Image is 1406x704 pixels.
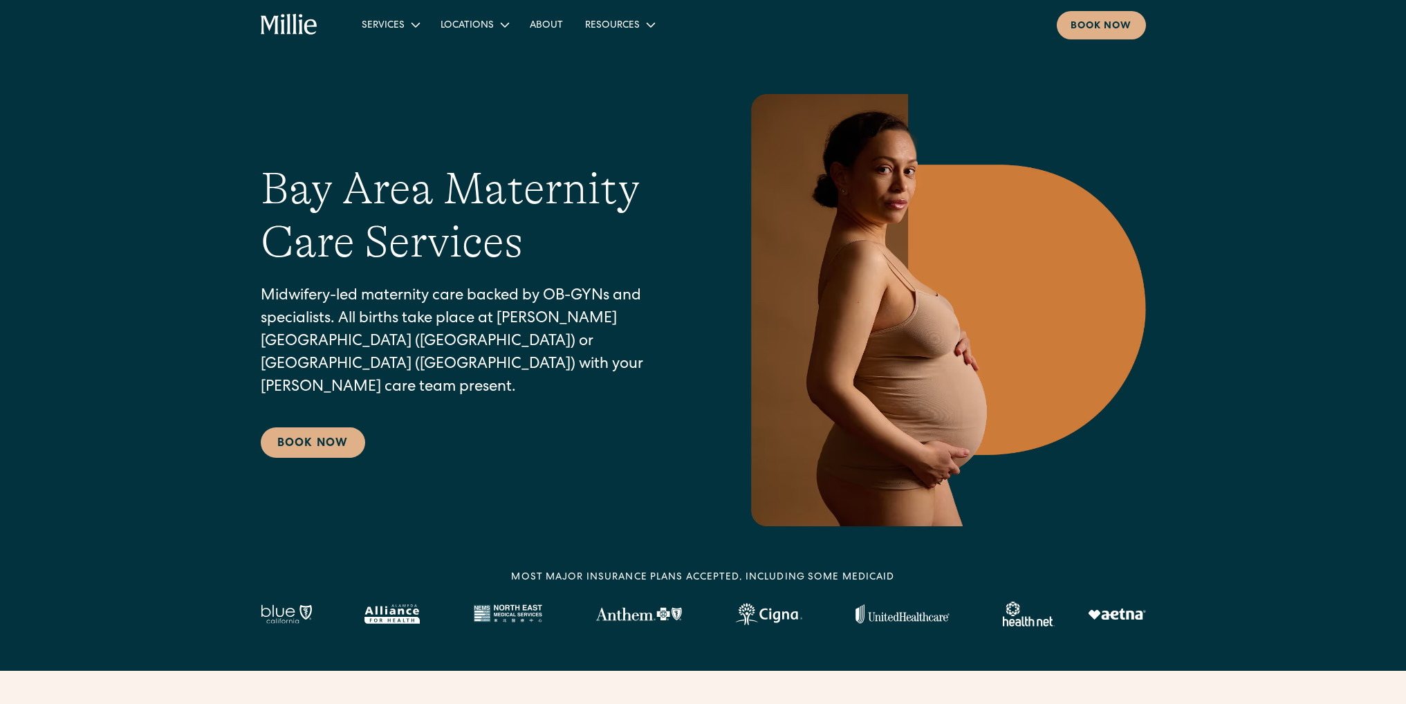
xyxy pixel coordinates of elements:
[362,19,405,33] div: Services
[519,13,574,36] a: About
[1088,609,1146,620] img: Aetna logo
[473,604,542,624] img: North East Medical Services logo
[261,163,687,269] h1: Bay Area Maternity Care Services
[429,13,519,36] div: Locations
[441,19,494,33] div: Locations
[261,604,312,624] img: Blue California logo
[574,13,665,36] div: Resources
[585,19,640,33] div: Resources
[1057,11,1146,39] a: Book now
[511,571,894,585] div: MOST MAJOR INSURANCE PLANS ACCEPTED, INCLUDING some MEDICAID
[735,603,802,625] img: Cigna logo
[364,604,419,624] img: Alameda Alliance logo
[1003,602,1055,627] img: Healthnet logo
[261,14,318,36] a: home
[742,94,1146,526] img: Pregnant woman in neutral underwear holding her belly, standing in profile against a warm-toned g...
[261,427,365,458] a: Book Now
[261,286,687,400] p: Midwifery-led maternity care backed by OB-GYNs and specialists. All births take place at [PERSON_...
[595,607,682,621] img: Anthem Logo
[351,13,429,36] div: Services
[855,604,950,624] img: United Healthcare logo
[1071,19,1132,34] div: Book now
